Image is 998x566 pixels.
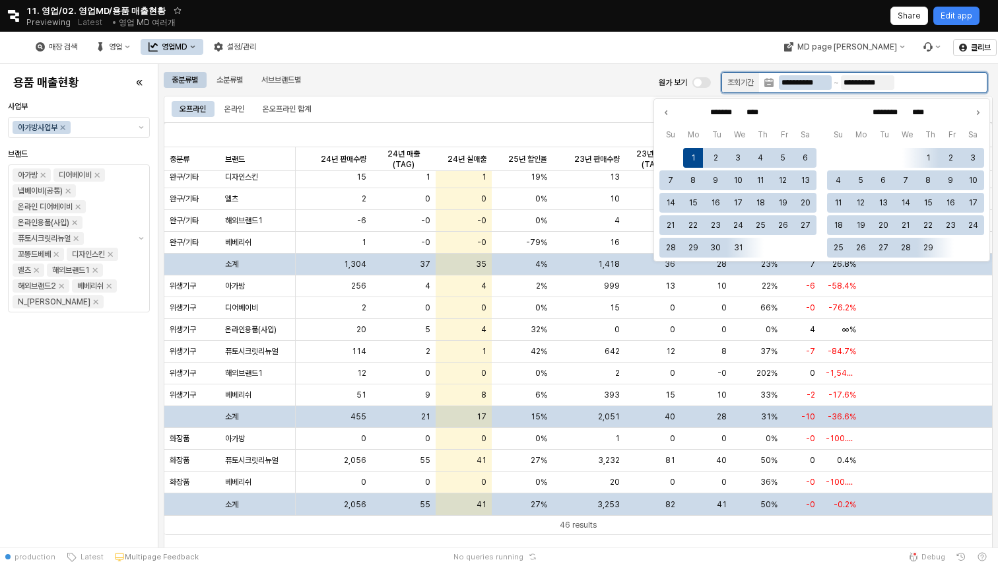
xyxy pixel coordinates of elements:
span: 19% [531,172,547,182]
span: 디어베이비 [225,302,258,313]
button: 2024-02-18 [828,215,848,235]
span: 4 [810,324,815,335]
span: 온라인용품(사입) [225,324,277,335]
button: Reset app state [526,553,539,561]
button: 2024-02-08 [918,170,938,190]
button: 2024-02-22 [918,215,938,235]
span: 22% [762,281,778,291]
span: 0% [535,302,547,313]
span: 33% [760,390,778,400]
span: 브랜드 [8,149,28,159]
div: 냅베이비(공통) [18,184,63,197]
span: 브랜드 [225,154,245,164]
span: 0% [535,194,547,204]
span: 66% [760,302,778,313]
span: 위생기구 [170,390,196,400]
span: 4 [615,215,620,226]
span: 0 [810,368,815,378]
button: 2024-02-21 [896,215,915,235]
button: Debug [903,548,950,566]
button: 2024-02-01 [918,148,938,168]
button: 2024-01-22 [683,215,703,235]
div: 중분류별 [172,72,198,88]
span: -79% [526,237,547,248]
span: 완구/기타 [170,237,199,248]
div: 설정/관리 [227,42,256,52]
button: MD page [PERSON_NAME] [776,39,912,55]
span: We [895,128,919,141]
span: 17 [477,411,486,422]
span: 1 [362,237,366,248]
button: 2024-01-13 [795,170,815,190]
div: MD page 이동 [776,39,912,55]
span: -36.6% [828,411,856,422]
button: 2024-01-26 [773,215,793,235]
span: 위생기구 [170,302,196,313]
span: 1 [426,172,430,182]
button: Help [972,548,993,566]
span: 완구/기타 [170,215,199,226]
span: Th [752,128,774,141]
span: 28 [717,259,727,269]
button: 2024-01-08 [683,170,703,190]
span: 베베리쉬 [225,237,251,248]
button: 2024-02-10 [963,170,983,190]
button: 매장 검색 [28,39,85,55]
span: 0 [425,368,430,378]
div: 온오프라인 합계 [263,101,311,117]
div: 온라인 [216,101,252,117]
span: 0 [425,194,430,204]
button: 2024-01-21 [661,215,681,235]
div: 서브브랜드별 [253,72,309,88]
span: -84.7% [828,346,856,357]
span: 36 [665,259,675,269]
span: 256 [351,281,366,291]
span: 51 [356,390,366,400]
span: 42% [531,346,547,357]
div: Remove 엘츠 [34,267,39,273]
span: 999 [604,281,620,291]
button: 2024-02-16 [941,193,960,213]
button: 2024-01-18 [750,193,770,213]
span: 4% [535,259,547,269]
div: 영업MD [162,42,187,52]
button: 2024-02-11 [828,193,848,213]
span: 2,051 [598,411,620,422]
span: 중분류 [170,154,189,164]
span: Th [919,128,942,141]
span: -6 [806,281,815,291]
span: 24년 판매수량 [321,154,366,164]
span: Fr [774,128,794,141]
span: Tu [873,128,895,141]
button: 2024-02-23 [941,215,960,235]
button: Next month [971,106,984,119]
span: 4 [481,324,486,335]
span: -0 [421,215,430,226]
span: production [15,551,55,562]
span: 영업 MD 여러개 [119,17,176,27]
span: -0 [477,237,486,248]
span: 0 [361,433,366,444]
div: 베베리쉬 [77,279,104,293]
span: 25년 할인율 [508,154,547,164]
div: 영업 [88,39,138,55]
span: 완구/기타 [170,194,199,204]
span: 35 [476,259,486,269]
button: 2024-01-03 [728,148,748,168]
button: 2024-02-06 [873,170,893,190]
button: 2024-02-09 [941,170,960,190]
div: Remove 디어베이비 [94,172,100,178]
div: Remove 퓨토시크릿리뉴얼 [73,236,79,241]
button: Edit app [933,7,980,25]
span: 12 [357,368,366,378]
button: 클리브 [953,39,997,56]
span: -6 [357,215,366,226]
span: 2 [362,302,366,313]
div: 디어베이비 [59,168,92,182]
button: 2024-01-02 [706,148,725,168]
span: Fr [942,128,962,141]
span: 베베리쉬 [225,390,251,400]
div: 온오프라인 합계 [255,101,319,117]
span: 10 [610,194,620,204]
button: 2024-02-24 [963,215,983,235]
